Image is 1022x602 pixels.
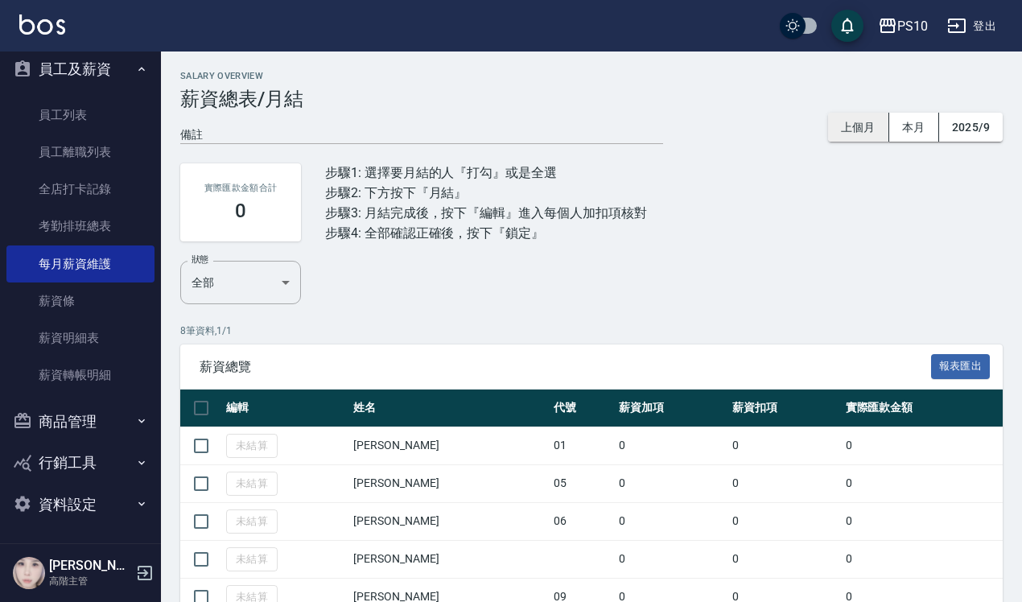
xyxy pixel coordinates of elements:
td: 0 [842,464,1003,502]
th: 姓名 [349,390,550,427]
img: Logo [19,14,65,35]
td: 0 [728,427,842,464]
a: 每月薪資維護 [6,245,155,282]
p: 高階主管 [49,574,131,588]
a: 薪資條 [6,282,155,320]
label: 狀態 [192,254,208,266]
td: 0 [842,427,1003,464]
a: 薪資明細表 [6,320,155,357]
h5: [PERSON_NAME] [49,558,131,574]
td: 0 [728,502,842,540]
td: 06 [550,502,615,540]
th: 編輯 [222,390,349,427]
button: 2025/9 [939,113,1003,142]
span: 薪資總覽 [200,359,931,375]
button: PS10 [872,10,934,43]
a: 全店打卡記錄 [6,171,155,208]
th: 實際匯款金額 [842,390,1003,427]
button: 員工及薪資 [6,48,155,90]
td: 0 [728,540,842,578]
div: PS10 [897,16,928,36]
h3: 薪資總表/月結 [180,88,1003,110]
th: 薪資扣項 [728,390,842,427]
div: 步驟1: 選擇要月結的人『打勾』或是全選 [325,163,647,183]
a: 報表匯出 [931,358,991,373]
h2: 實際匯款金額合計 [200,183,282,193]
button: 登出 [941,11,1003,41]
td: 01 [550,427,615,464]
td: 0 [728,464,842,502]
td: [PERSON_NAME] [349,502,550,540]
div: 步驟4: 全部確認正確後，按下『鎖定』 [325,223,647,243]
td: 05 [550,464,615,502]
button: 資料設定 [6,484,155,526]
a: 員工離職列表 [6,134,155,171]
th: 薪資加項 [615,390,728,427]
td: 0 [615,464,728,502]
td: 0 [615,427,728,464]
a: 薪資轉帳明細 [6,357,155,394]
button: 報表匯出 [931,354,991,379]
td: 0 [842,540,1003,578]
td: [PERSON_NAME] [349,464,550,502]
img: Person [13,557,45,589]
button: 商品管理 [6,401,155,443]
button: 上個月 [828,113,889,142]
th: 代號 [550,390,615,427]
button: 行銷工具 [6,442,155,484]
h2: Salary Overview [180,71,1003,81]
td: 0 [615,502,728,540]
td: [PERSON_NAME] [349,540,550,578]
a: 考勤排班總表 [6,208,155,245]
button: save [831,10,863,42]
td: 0 [615,540,728,578]
td: [PERSON_NAME] [349,427,550,464]
div: 步驟3: 月結完成後，按下『編輯』進入每個人加扣項核對 [325,203,647,223]
a: 員工列表 [6,97,155,134]
div: 步驟2: 下方按下『月結』 [325,183,647,203]
div: 全部 [180,261,301,304]
td: 0 [842,502,1003,540]
button: 本月 [889,113,939,142]
p: 8 筆資料, 1 / 1 [180,324,1003,338]
h3: 0 [235,200,246,222]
